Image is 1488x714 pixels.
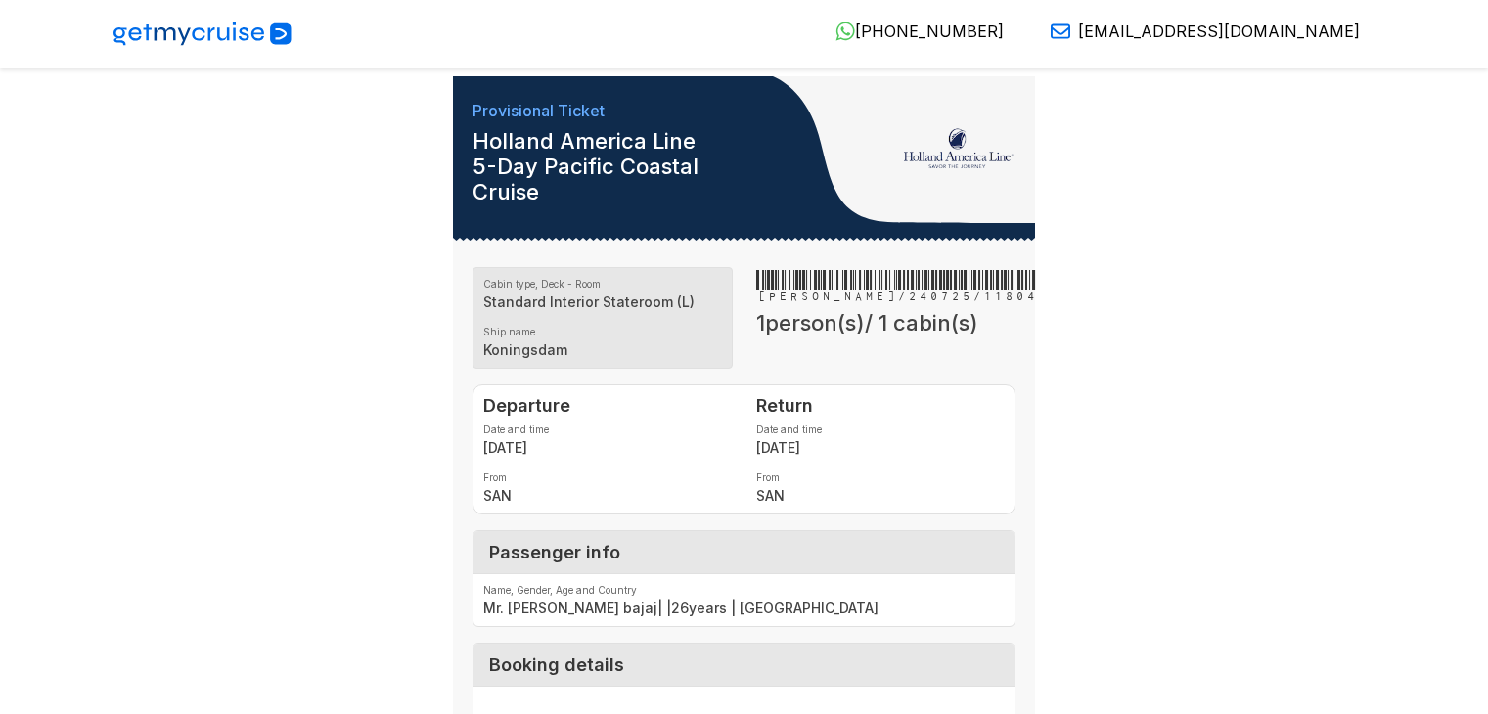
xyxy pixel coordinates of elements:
[483,584,1005,596] label: Name, Gender, Age and Country
[483,471,733,483] label: From
[483,326,722,337] label: Ship name
[1035,22,1360,41] a: [EMAIL_ADDRESS][DOMAIN_NAME]
[483,395,733,416] h4: Departure
[756,471,1006,483] label: From
[835,22,855,41] img: WhatsApp
[483,424,733,435] label: Date and time
[756,439,1006,456] strong: [DATE]
[855,22,1004,41] span: [PHONE_NUMBER]
[473,102,725,120] h6: Provisional Ticket
[756,310,978,335] span: 1 person(s)/ 1 cabin(s)
[483,278,722,290] label: Cabin type, Deck - Room
[483,439,733,456] strong: [DATE]
[473,644,1015,687] div: Booking details
[756,424,1006,435] label: Date and time
[483,293,722,310] strong: Standard Interior Stateroom (L)
[483,600,1005,616] strong: Mr. [PERSON_NAME] bajaj | | 26 years | [GEOGRAPHIC_DATA]
[473,531,1015,574] div: Passenger info
[1051,22,1070,41] img: Email
[756,267,1016,306] h3: [PERSON_NAME]/240725/11804
[483,341,722,358] strong: Koningsdam
[820,22,1004,41] a: [PHONE_NUMBER]
[1078,22,1360,41] span: [EMAIL_ADDRESS][DOMAIN_NAME]
[756,395,1006,416] h4: Return
[473,128,725,204] h1: Holland America Line 5-Day Pacific Coastal Cruise
[483,487,733,504] strong: SAN
[756,487,1006,504] strong: SAN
